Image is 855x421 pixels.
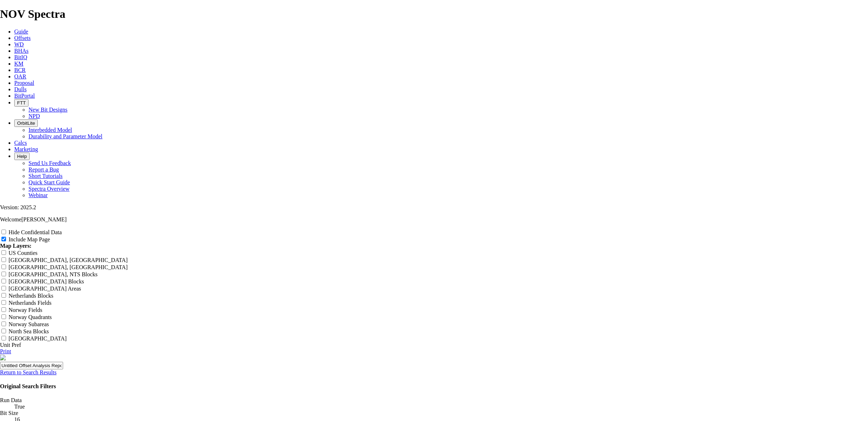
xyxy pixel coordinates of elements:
a: BHAs [14,48,28,54]
span: Help [17,154,27,159]
label: [GEOGRAPHIC_DATA], [GEOGRAPHIC_DATA] [9,264,128,270]
button: FTT [14,99,28,107]
a: Proposal [14,80,34,86]
a: NPD [28,113,40,119]
a: Send Us Feedback [28,160,71,166]
a: Durability and Parameter Model [28,133,103,139]
label: Norway Quadrants [9,314,52,320]
a: KM [14,61,24,67]
a: Offsets [14,35,31,41]
a: BitPortal [14,93,35,99]
span: FTT [17,100,26,106]
label: Include Map Page [9,236,50,242]
label: Netherlands Fields [9,300,51,306]
button: OrbitLite [14,119,38,127]
label: [GEOGRAPHIC_DATA] [9,335,67,342]
a: WD [14,41,24,47]
a: Webinar [28,192,48,198]
a: Dulls [14,86,27,92]
label: US Counties [9,250,37,256]
label: [GEOGRAPHIC_DATA] Areas [9,286,81,292]
a: Calcs [14,140,27,146]
label: Norway Subareas [9,321,49,327]
a: BitIQ [14,54,27,60]
a: Report a Bug [28,166,59,173]
label: North Sea Blocks [9,328,49,334]
a: BCR [14,67,26,73]
button: Help [14,153,30,160]
a: Quick Start Guide [28,179,70,185]
a: OAR [14,73,26,79]
span: [PERSON_NAME] [21,216,67,222]
a: Short Tutorials [28,173,63,179]
a: New Bit Designs [28,107,67,113]
label: [GEOGRAPHIC_DATA], NTS Blocks [9,271,98,277]
label: [GEOGRAPHIC_DATA], [GEOGRAPHIC_DATA] [9,257,128,263]
a: Guide [14,29,28,35]
a: Marketing [14,146,38,152]
label: [GEOGRAPHIC_DATA] Blocks [9,278,84,284]
dd: True [14,404,855,410]
a: Interbedded Model [28,127,72,133]
span: OrbitLite [17,120,35,126]
label: Netherlands Blocks [9,293,53,299]
label: Hide Confidential Data [9,229,62,235]
a: Spectra Overview [28,186,69,192]
label: Norway Fields [9,307,42,313]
